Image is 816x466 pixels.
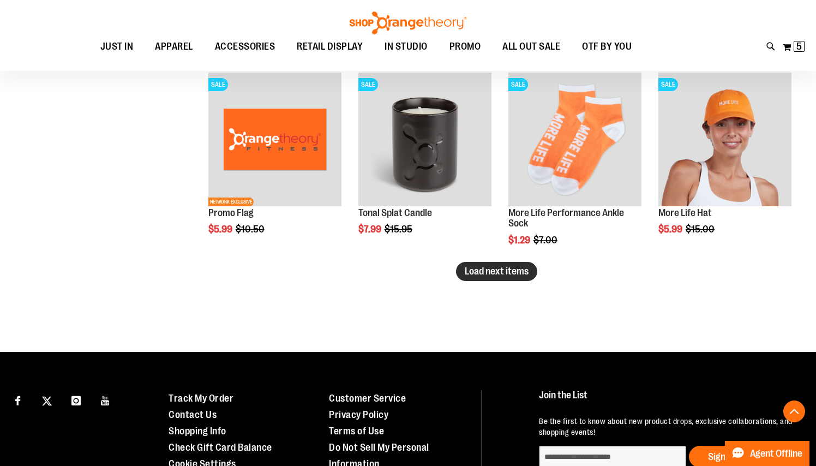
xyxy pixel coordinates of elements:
a: Shopping Info [169,426,226,437]
a: Visit our Youtube page [96,390,115,409]
a: Contact Us [169,409,217,420]
div: product [353,67,497,262]
button: Agent Offline [725,441,809,466]
span: $10.50 [236,224,266,235]
a: More Life Performance Ankle Sock [508,207,624,229]
button: Back To Top [783,401,805,422]
a: Check Gift Card Balance [169,442,272,453]
span: $1.29 [508,235,532,246]
span: Load next items [465,266,529,277]
a: Privacy Policy [329,409,388,420]
div: product [653,67,797,262]
a: Product image for Promo Flag OrangeSALENETWORK EXCLUSIVE [208,73,341,207]
div: product [503,67,647,273]
img: Twitter [42,396,52,406]
div: product [203,67,347,262]
img: Product image for Promo Flag Orange [208,73,341,206]
img: Product image for Tonal Splat Candle [358,73,491,206]
span: $15.95 [385,224,414,235]
span: $5.99 [658,224,684,235]
a: Product image for More Life Performance Ankle SockSALE [508,73,641,207]
a: Visit our Instagram page [67,390,86,409]
span: Sign Up [708,451,738,462]
a: Product image for More Life HatSALE [658,73,791,207]
a: Visit our X page [38,390,57,409]
span: 5 [796,41,802,52]
a: Tonal Splat Candle [358,207,432,218]
h4: Join the List [539,390,795,410]
a: More Life Hat [658,207,712,218]
p: Be the first to know about new product drops, exclusive collaborations, and shopping events! [539,416,795,438]
span: OTF BY YOU [582,34,632,59]
span: Agent Offline [750,449,802,459]
span: RETAIL DISPLAY [297,34,363,59]
a: Track My Order [169,393,233,404]
span: SALE [208,78,228,91]
img: Product image for More Life Performance Ankle Sock [508,73,641,206]
img: Product image for More Life Hat [658,73,791,206]
span: ALL OUT SALE [502,34,560,59]
span: $5.99 [208,224,234,235]
span: $7.00 [533,235,559,246]
span: PROMO [449,34,481,59]
a: Customer Service [329,393,406,404]
span: SALE [658,78,678,91]
button: Load next items [456,262,537,281]
span: APPAREL [155,34,193,59]
span: NETWORK EXCLUSIVE [208,198,254,206]
span: $15.00 [686,224,716,235]
a: Product image for Tonal Splat CandleSALE [358,73,491,207]
span: ACCESSORIES [215,34,275,59]
a: Terms of Use [329,426,384,437]
span: SALE [508,78,528,91]
a: Promo Flag [208,207,254,218]
img: Shop Orangetheory [348,11,468,34]
span: SALE [358,78,378,91]
a: Visit our Facebook page [8,390,27,409]
span: $7.99 [358,224,383,235]
span: JUST IN [100,34,134,59]
span: IN STUDIO [385,34,428,59]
